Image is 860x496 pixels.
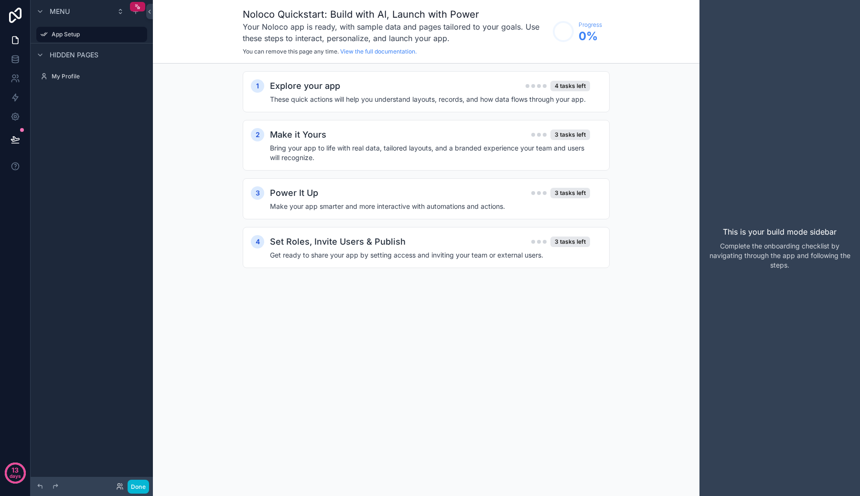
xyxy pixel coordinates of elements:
[36,27,147,42] a: App Setup
[10,469,21,483] p: days
[36,69,147,84] a: My Profile
[52,31,141,38] label: App Setup
[243,8,548,21] h1: Noloco Quickstart: Build with AI, Launch with Power
[243,21,548,44] h3: Your Noloco app is ready, with sample data and pages tailored to your goals. Use these steps to i...
[50,50,98,60] span: Hidden pages
[52,73,145,80] label: My Profile
[579,29,602,44] span: 0 %
[707,241,852,270] p: Complete the onboarding checklist by navigating through the app and following the steps.
[243,48,339,55] span: You can remove this page any time.
[723,226,837,237] p: This is your build mode sidebar
[579,21,602,29] span: Progress
[50,7,70,16] span: Menu
[11,465,19,475] p: 13
[340,48,417,55] a: View the full documentation.
[128,480,149,494] button: Done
